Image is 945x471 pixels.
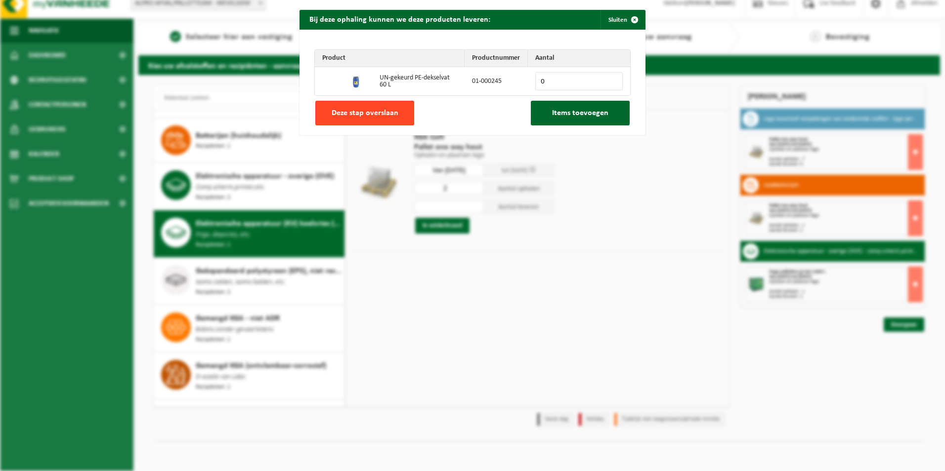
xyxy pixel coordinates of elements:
th: Aantal [528,50,630,67]
td: 01-000245 [465,67,528,95]
button: Items toevoegen [531,101,630,125]
h2: Bij deze ophaling kunnen we deze producten leveren: [300,10,500,29]
img: 01-000245 [349,73,365,88]
button: Sluiten [601,10,644,30]
td: UN-gekeurd PE-dekselvat 60 L [372,67,465,95]
button: Deze stap overslaan [315,101,414,125]
span: Items toevoegen [552,109,608,117]
th: Productnummer [465,50,528,67]
th: Product [315,50,465,67]
span: Deze stap overslaan [332,109,398,117]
